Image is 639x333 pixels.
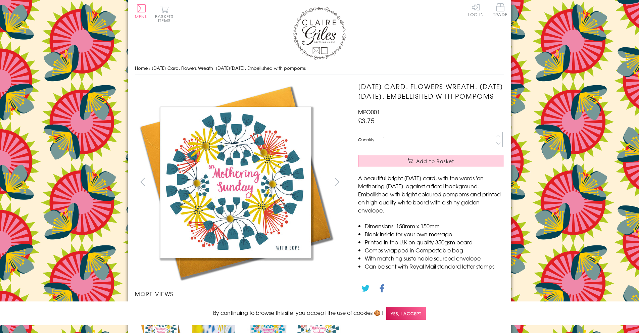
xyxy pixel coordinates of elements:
[135,65,148,71] a: Home
[135,61,504,75] nav: breadcrumbs
[493,3,507,18] a: Trade
[365,262,504,270] li: Can be sent with Royal Mail standard letter stamps
[149,65,150,71] span: ›
[358,116,375,125] span: £3.75
[152,65,306,71] span: [DATE] Card, Flowers Wreath, [DATE][DATE], Embellished with pompoms
[365,246,504,254] li: Comes wrapped in Compostable bag
[493,3,507,16] span: Trade
[386,307,426,320] span: Yes, I accept
[358,174,504,214] p: A beautiful bright [DATE] card, with the words 'on Mothering [DATE]' against a floral background....
[135,4,148,18] button: Menu
[135,13,148,19] span: Menu
[365,230,504,238] li: Blank inside for your own message
[365,238,504,246] li: Printed in the U.K on quality 350gsm board
[155,5,174,22] button: Basket0 items
[416,158,454,164] span: Add to Basket
[293,7,346,60] img: Claire Giles Greetings Cards
[358,82,504,101] h1: [DATE] Card, Flowers Wreath, [DATE][DATE], Embellished with pompoms
[330,174,345,189] button: next
[358,155,504,167] button: Add to Basket
[468,3,484,16] a: Log In
[135,290,345,298] h3: More views
[358,137,374,143] label: Quantity
[358,108,380,116] span: MPO001
[135,82,336,283] img: Mother's Day Card, Flowers Wreath, Mothering Sunday, Embellished with pompoms
[135,174,150,189] button: prev
[158,13,174,23] span: 0 items
[365,222,504,230] li: Dimensions: 150mm x 150mm
[365,254,504,262] li: With matching sustainable sourced envelope
[345,82,546,283] img: Mother's Day Card, Flowers Wreath, Mothering Sunday, Embellished with pompoms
